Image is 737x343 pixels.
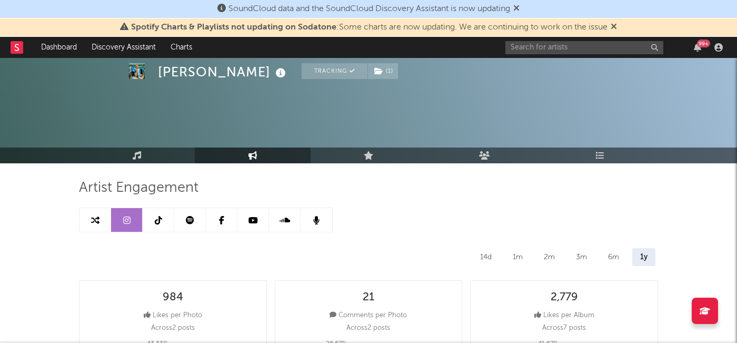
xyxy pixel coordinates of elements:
span: Dismiss [513,5,520,13]
span: Artist Engagement [79,182,198,194]
div: 6m [600,248,627,266]
span: SoundCloud data and the SoundCloud Discovery Assistant is now updating [228,5,510,13]
div: [PERSON_NAME] [158,63,288,81]
span: Dismiss [611,23,617,32]
button: Tracking [302,63,367,79]
div: 1y [632,248,655,266]
p: Across 7 posts [542,322,586,335]
div: 3m [568,248,595,266]
div: Likes per Album [534,309,594,322]
div: 1m [505,248,531,266]
div: Likes per Photo [144,309,202,322]
span: Spotify Charts & Playlists not updating on Sodatone [131,23,336,32]
span: ( 1 ) [367,63,399,79]
button: (1) [368,63,398,79]
span: : Some charts are now updating. We are continuing to work on the issue [131,23,607,32]
button: 99+ [694,43,701,52]
div: 984 [163,291,183,304]
div: 14d [472,248,500,266]
a: Discovery Assistant [84,37,163,58]
div: Comments per Photo [330,309,407,322]
p: Across 2 posts [151,322,195,335]
input: Search for artists [505,41,663,54]
div: 21 [363,291,374,304]
a: Dashboard [34,37,84,58]
div: 99 + [697,40,710,47]
div: 2,779 [551,291,578,304]
a: Charts [163,37,200,58]
p: Across 2 posts [346,322,390,335]
div: 2m [536,248,563,266]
